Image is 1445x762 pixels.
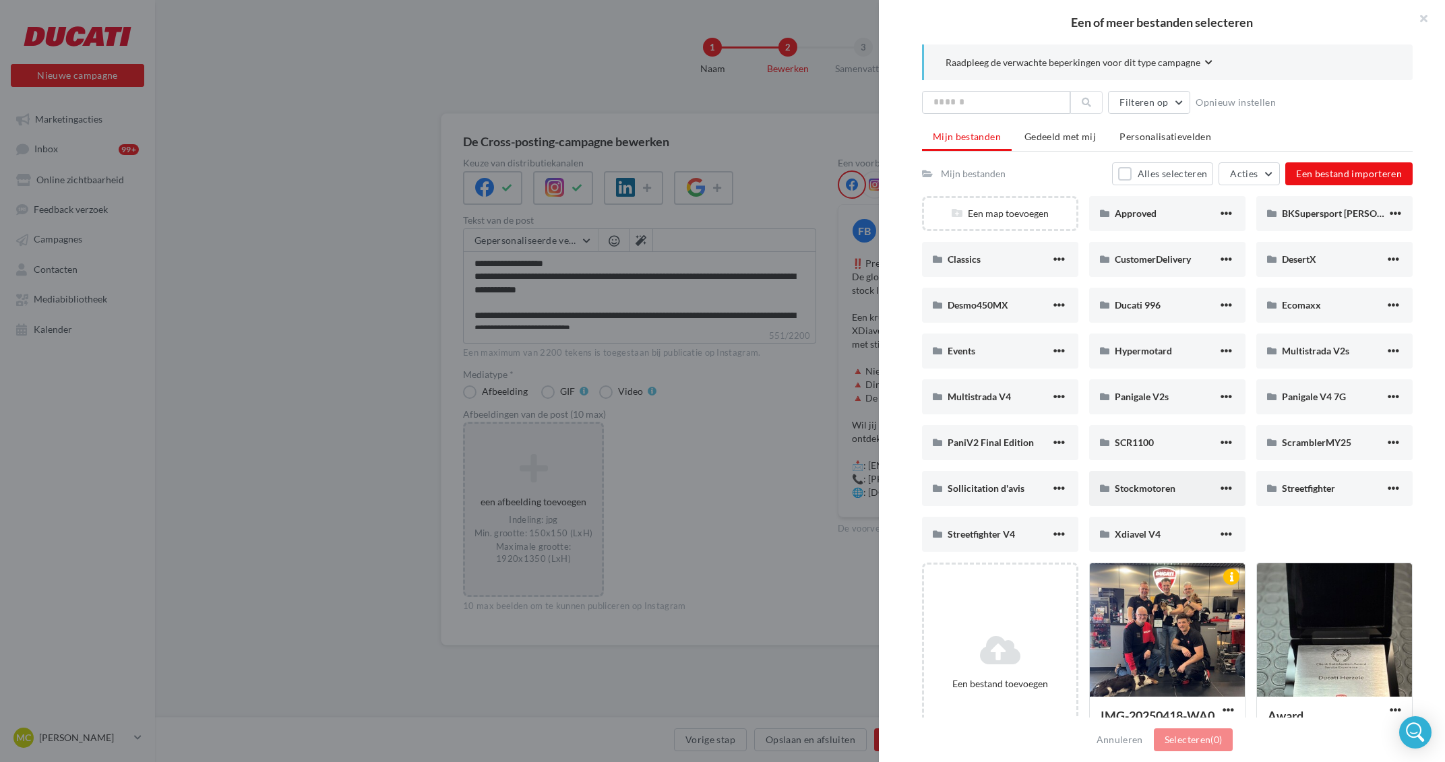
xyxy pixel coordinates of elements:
button: Selecteren(0) [1154,728,1233,751]
span: CustomerDelivery [1115,253,1191,265]
button: Acties [1219,162,1280,185]
span: SCR1100 [1115,437,1154,448]
span: Personalisatievelden [1119,131,1211,142]
span: Panigale V4 7G [1282,391,1346,402]
span: Streetfighter V4 [948,528,1015,540]
span: Acties [1230,168,1258,179]
span: Classics [948,253,981,265]
button: Filteren op [1108,91,1190,114]
div: Een bestand toevoegen [929,677,1071,691]
span: Hypermotard [1115,345,1172,356]
button: Raadpleeg de verwachte beperkingen voor dit type campagne [946,55,1212,72]
button: Opnieuw instellen [1190,94,1281,110]
div: Een map toevoegen [924,207,1076,220]
span: ScramblerMY25 [1282,437,1351,448]
span: Multistrada V2s [1282,345,1349,356]
span: Sollicitation d'avis [948,482,1024,494]
button: Een bestand importeren [1285,162,1413,185]
span: Streetfighter [1282,482,1335,494]
span: Een bestand importeren [1296,168,1402,179]
span: BKSupersport [PERSON_NAME] [1282,208,1419,219]
span: Panigale V2s [1115,391,1169,402]
button: Alles selecteren [1112,162,1213,185]
h2: Een of meer bestanden selecteren [900,16,1423,28]
div: Open Intercom Messenger [1399,716,1432,749]
span: Ducati 996 [1115,299,1161,311]
span: PaniV2 Final Edition [948,437,1034,448]
button: Annuleren [1091,732,1148,748]
span: Multistrada V4 [948,391,1011,402]
span: DesertX [1282,253,1316,265]
span: Gedeeld met mij [1024,131,1096,142]
span: Xdiavel V4 [1115,528,1161,540]
span: IMG-20250418-WA0019 [1101,708,1215,739]
div: Mijn bestanden [941,167,1006,181]
span: Award [1268,708,1303,723]
span: Raadpleeg de verwachte beperkingen voor dit type campagne [946,56,1200,69]
span: Approved [1115,208,1157,219]
span: Ecomaxx [1282,299,1321,311]
span: Stockmotoren [1115,482,1175,494]
span: Desmo450MX [948,299,1008,311]
span: Events [948,345,975,356]
span: (0) [1210,734,1222,745]
span: Mijn bestanden [933,131,1001,142]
